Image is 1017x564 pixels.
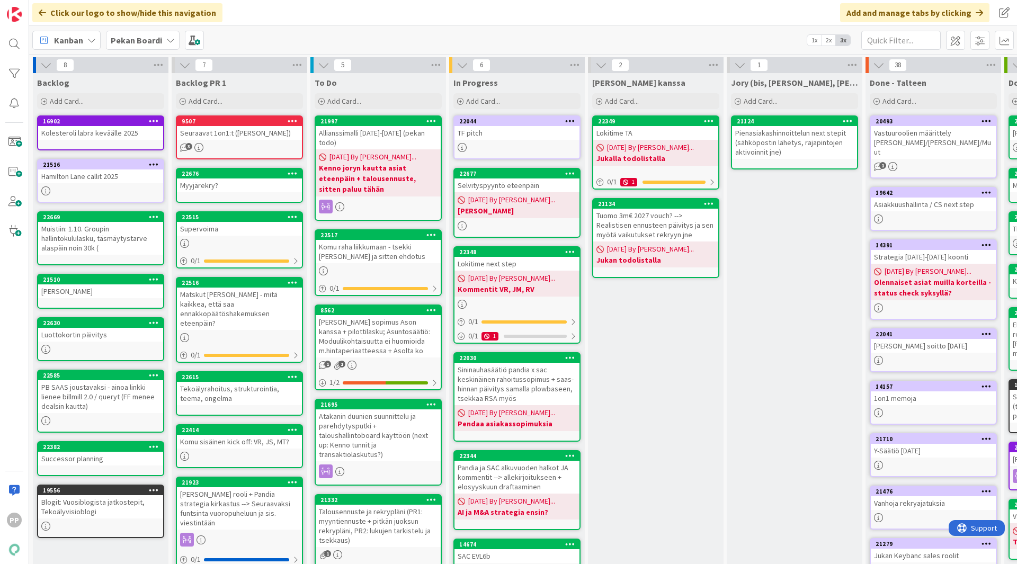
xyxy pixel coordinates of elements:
[871,117,996,159] div: 20493Vastuuroolien määrittely [PERSON_NAME]/[PERSON_NAME]/Muut
[458,418,576,429] b: Pendaa asiakassopimuksia
[607,176,617,187] span: 0 / 1
[454,257,579,271] div: Lokitime next step
[7,7,22,22] img: Visit kanbanzone.com
[38,160,163,183] div: 21516Hamilton Lane callit 2025
[7,542,22,557] img: avatar
[454,540,579,563] div: 14674SAC EVL6b
[177,117,302,140] div: 9507Seuraavat 1on1:t ([PERSON_NAME])
[468,330,478,342] span: 0 / 1
[596,153,715,164] b: Jukalla todolistalla
[611,59,629,71] span: 2
[454,247,579,271] div: 22348Lokitime next step
[453,168,581,238] a: 22677Selvityspyyntö eteenpäin[DATE] By [PERSON_NAME]...[PERSON_NAME]
[454,461,579,494] div: Pandia ja SAC alkuvuoden halkot JA kommentit --> allekirjoitukseen + elosyyskuun draftaaminen
[870,486,997,530] a: 21476Vanhoja rekryajatuksia
[882,96,916,106] span: Add Card...
[871,434,996,444] div: 21710
[871,188,996,211] div: 19642Asiakkuushallinta / CS next step
[459,248,579,256] div: 22348
[731,77,858,88] span: Jory (bis, kenno, bohr)
[316,400,441,461] div: 21695Atakanin duunien suunnittelu ja parehdytysputki + taloushallintoboard käyttöön (next up: Ken...
[468,316,478,327] span: 0 / 1
[454,169,579,178] div: 22677
[316,240,441,263] div: Komu raha liikkumaan - tsekki [PERSON_NAME] ja sitten ehdotus
[38,442,163,452] div: 22382
[324,361,331,368] span: 1
[822,35,836,46] span: 2x
[182,213,302,221] div: 22515
[592,77,685,88] span: Jukan kanssa
[468,407,555,418] span: [DATE] By [PERSON_NAME]...
[37,211,164,265] a: 22669Muistiin: 1.10. Groupin hallintokululasku, täsmäytystarve alaspäin noin 30k (
[176,211,303,268] a: 22515Supervoima0/1
[182,279,302,287] div: 22516
[315,399,442,486] a: 21695Atakanin duunien suunnittelu ja parehdytysputki + taloushallintoboard käyttöön (next up: Ken...
[731,115,858,169] a: 21124Pienasiakashinnoittelun next stepit (sähköpostin lähetys, rajapintojen aktivoinnit jne)
[454,178,579,192] div: Selvityspyyntö eteenpäin
[38,212,163,222] div: 22669
[454,540,579,549] div: 14674
[43,118,163,125] div: 16902
[732,126,857,159] div: Pienasiakashinnoittelun next stepit (sähköpostin lähetys, rajapintojen aktivoinnit jne)
[177,478,302,530] div: 21923[PERSON_NAME] rooli + Pandia strategia kirkastus --> Seuraavaksi funtsinta vuoropuheluun ja ...
[459,354,579,362] div: 22030
[593,117,718,126] div: 22349
[182,479,302,486] div: 21923
[43,372,163,379] div: 22585
[871,126,996,159] div: Vastuuroolien määrittely [PERSON_NAME]/[PERSON_NAME]/Muut
[38,328,163,342] div: Luottokortin päivitys
[453,77,498,88] span: In Progress
[876,241,996,249] div: 14391
[732,117,857,126] div: 21124
[177,254,302,267] div: 0/1
[38,495,163,518] div: Blogit: Vuosiblogista jatkostepit, Tekoälyvisioblogi
[177,178,302,192] div: Myyjärekry?
[870,187,997,231] a: 19642Asiakkuushallinta / CS next step
[871,549,996,562] div: Jukan Keybanc sales roolit
[185,143,192,150] span: 3
[177,278,302,288] div: 22516
[454,247,579,257] div: 22348
[38,452,163,465] div: Successor planning
[889,59,907,71] span: 38
[468,273,555,284] span: [DATE] By [PERSON_NAME]...
[458,205,576,216] b: [PERSON_NAME]
[472,59,490,71] span: 6
[37,317,164,361] a: 22630Luottokortin päivitys
[871,198,996,211] div: Asiakkuushallinta / CS next step
[870,433,997,477] a: 21710Y-Säätiö [DATE]
[593,126,718,140] div: Lokitime TA
[315,305,442,390] a: 8562[PERSON_NAME] sopimus Ason kanssa + pilottilasku; Asuntosäätiö: Moduulikohtaisuutta ei huomio...
[177,435,302,449] div: Komu sisäinen kick off: VR, JS, MT?
[732,117,857,159] div: 21124Pienasiakashinnoittelun next stepit (sähköpostin lähetys, rajapintojen aktivoinnit jne)
[177,478,302,487] div: 21923
[50,96,84,106] span: Add Card...
[871,329,996,353] div: 22041[PERSON_NAME] soitto [DATE]
[176,168,303,203] a: 22676Myyjärekry?
[870,381,997,425] a: 141571on1 memoja
[37,441,164,476] a: 22382Successor planning
[836,35,850,46] span: 3x
[38,275,163,298] div: 21510[PERSON_NAME]
[38,222,163,255] div: Muistiin: 1.10. Groupin hallintokululasku, täsmäytystarve alaspäin noin 30k (
[338,361,345,368] span: 1
[177,348,302,362] div: 0/1
[871,434,996,458] div: 21710Y-Säätiö [DATE]
[453,246,581,344] a: 22348Lokitime next step[DATE] By [PERSON_NAME]...Kommentit VR, JM, RV0/10/11
[320,307,441,314] div: 8562
[316,505,441,547] div: Talousennuste ja rekrypläni (PR1: myyntiennuste + pitkän juoksun rekrypläni, PR2: lukujen tarkist...
[38,318,163,342] div: 22630Luottokortin päivitys
[607,142,694,153] span: [DATE] By [PERSON_NAME]...
[871,444,996,458] div: Y-Säätiö [DATE]
[454,353,579,405] div: 22030Sininauhasäätiö pandia x sac keskinäinen rahoitussopimus + saas-hinnan päivitys samalla plow...
[458,507,576,517] b: AI ja M&A strategia ensin?
[111,35,162,46] b: Pekan Boardi
[876,118,996,125] div: 20493
[43,161,163,168] div: 21516
[316,376,441,389] div: 1/2
[316,495,441,505] div: 21332
[871,339,996,353] div: [PERSON_NAME] soitto [DATE]
[38,212,163,255] div: 22669Muistiin: 1.10. Groupin hallintokululasku, täsmäytystarve alaspäin noin 30k (
[7,513,22,527] div: PP
[37,159,164,203] a: 21516Hamilton Lane callit 2025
